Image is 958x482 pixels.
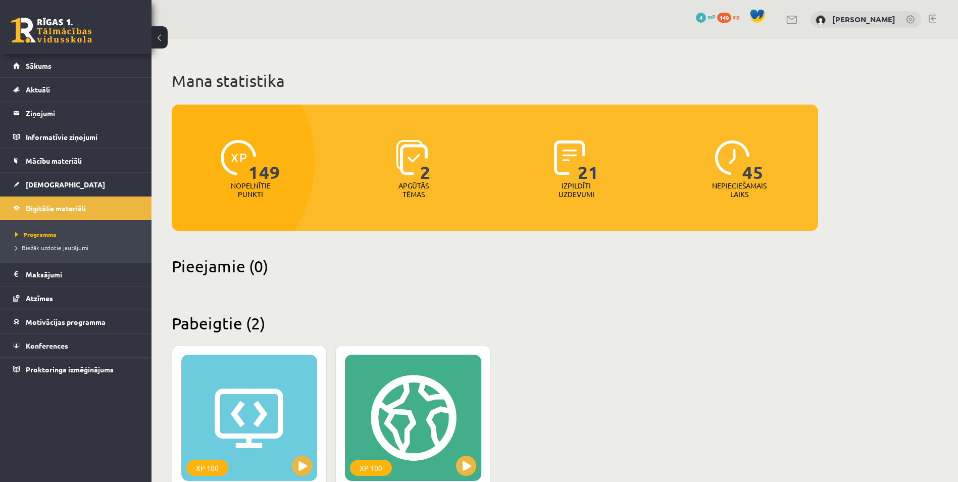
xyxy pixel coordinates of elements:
span: 4 [696,13,706,23]
a: Konferences [13,334,139,357]
p: Apgūtās tēmas [394,181,433,199]
a: Digitālie materiāli [13,197,139,220]
a: [DEMOGRAPHIC_DATA] [13,173,139,196]
img: icon-learned-topics-4a711ccc23c960034f471b6e78daf4a3bad4a20eaf4de84257b87e66633f6470.svg [396,140,428,175]
span: 45 [742,140,764,181]
img: icon-xp-0682a9bc20223a9ccc6f5883a126b849a74cddfe5390d2b41b4391c66f2066e7.svg [221,140,256,175]
a: Proktoringa izmēģinājums [13,358,139,381]
span: 2 [420,140,431,181]
img: icon-clock-7be60019b62300814b6bd22b8e044499b485619524d84068768e800edab66f18.svg [715,140,750,175]
a: Motivācijas programma [13,310,139,333]
a: Aktuāli [13,78,139,101]
span: [DEMOGRAPHIC_DATA] [26,180,105,189]
div: XP 100 [350,460,392,476]
span: Proktoringa izmēģinājums [26,365,114,374]
div: XP 100 [186,460,228,476]
legend: Ziņojumi [26,102,139,125]
p: Izpildīti uzdevumi [557,181,596,199]
h2: Pieejamie (0) [172,256,818,276]
span: mP [708,13,716,21]
a: [PERSON_NAME] [832,14,895,24]
legend: Maksājumi [26,263,139,286]
a: 149 xp [717,13,744,21]
span: Atzīmes [26,294,53,303]
a: Sākums [13,54,139,77]
span: Aktuāli [26,85,50,94]
a: Informatīvie ziņojumi [13,125,139,149]
span: xp [733,13,739,21]
span: Mācību materiāli [26,156,82,165]
a: Ziņojumi [13,102,139,125]
a: 4 mP [696,13,716,21]
a: Atzīmes [13,286,139,310]
a: Maksājumi [13,263,139,286]
img: icon-completed-tasks-ad58ae20a441b2904462921112bc710f1caf180af7a3daa7317a5a94f2d26646.svg [554,140,585,175]
p: Nepieciešamais laiks [712,181,767,199]
span: 149 [717,13,731,23]
p: Nopelnītie punkti [231,181,271,199]
span: Programma [15,230,57,238]
h2: Pabeigtie (2) [172,313,818,333]
a: Programma [15,230,141,239]
span: Motivācijas programma [26,317,106,326]
a: Biežāk uzdotie jautājumi [15,243,141,252]
span: Biežāk uzdotie jautājumi [15,244,88,252]
h1: Mana statistika [172,71,818,91]
span: Konferences [26,341,68,350]
span: Sākums [26,61,52,70]
span: 149 [248,140,280,181]
a: Rīgas 1. Tālmācības vidusskola [11,18,92,43]
span: Digitālie materiāli [26,204,86,213]
legend: Informatīvie ziņojumi [26,125,139,149]
img: Ričards Jēgers [816,15,826,25]
span: 21 [578,140,599,181]
a: Mācību materiāli [13,149,139,172]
